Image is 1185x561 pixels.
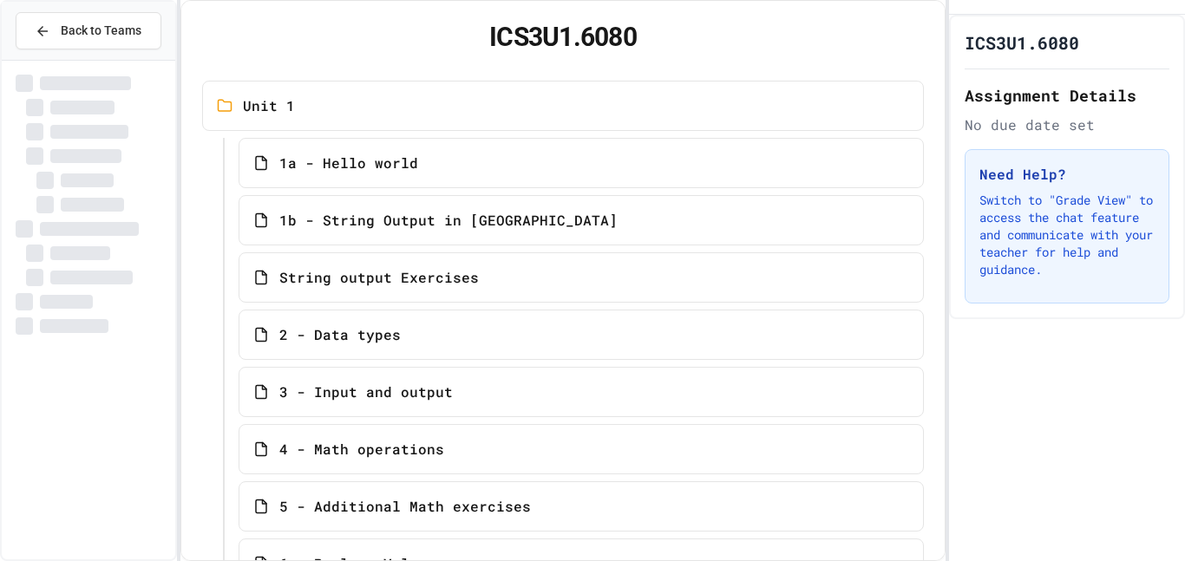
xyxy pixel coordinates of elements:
a: String output Exercises [239,252,925,303]
a: 5 - Additional Math exercises [239,481,925,532]
iframe: chat widget [1041,416,1168,490]
h1: ICS3U1.6080 [202,22,925,53]
span: 4 - Math operations [279,439,444,460]
a: 1a - Hello world [239,138,925,188]
p: Switch to "Grade View" to access the chat feature and communicate with your teacher for help and ... [979,192,1155,278]
span: 2 - Data types [279,324,401,345]
span: 3 - Input and output [279,382,453,402]
span: Back to Teams [61,22,141,40]
h3: Need Help? [979,164,1155,185]
a: 2 - Data types [239,310,925,360]
div: No due date set [965,114,1169,135]
h2: Assignment Details [965,83,1169,108]
button: Back to Teams [16,12,161,49]
iframe: chat widget [1112,492,1168,544]
a: 3 - Input and output [239,367,925,417]
span: Unit 1 [243,95,295,116]
h1: ICS3U1.6080 [965,30,1079,55]
span: 1b - String Output in [GEOGRAPHIC_DATA] [279,210,618,231]
span: 5 - Additional Math exercises [279,496,531,517]
a: 1b - String Output in [GEOGRAPHIC_DATA] [239,195,925,245]
span: String output Exercises [279,267,479,288]
a: 4 - Math operations [239,424,925,474]
span: 1a - Hello world [279,153,418,173]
